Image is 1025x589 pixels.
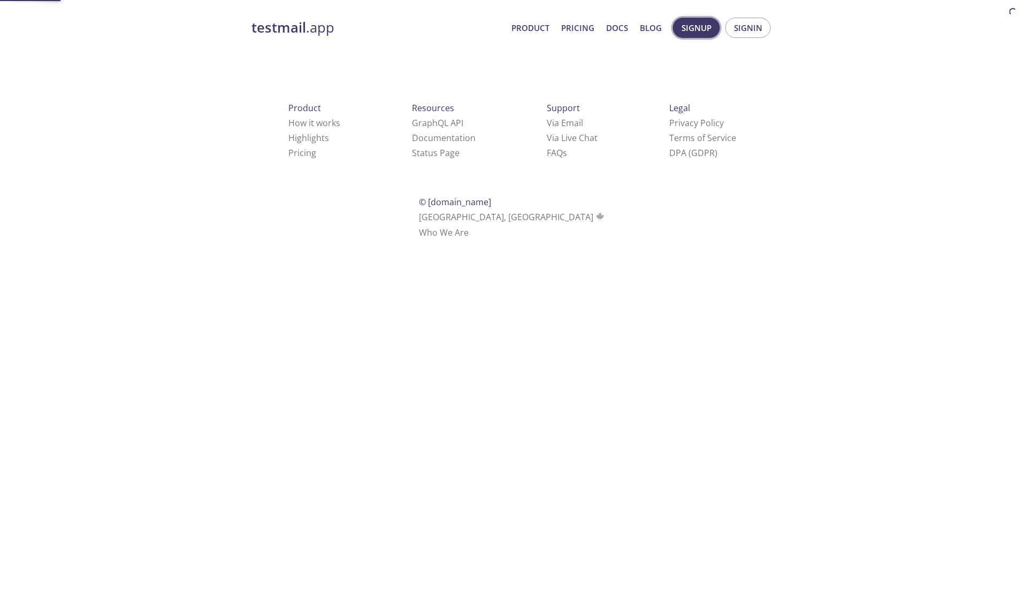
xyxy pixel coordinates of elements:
[606,21,628,35] a: Docs
[289,117,341,129] a: How it works
[412,147,460,159] a: Status Page
[412,132,476,144] a: Documentation
[251,18,306,37] strong: testmail
[412,117,463,129] a: GraphQL API
[289,102,322,114] span: Product
[669,132,736,144] a: Terms of Service
[669,117,724,129] a: Privacy Policy
[669,102,690,114] span: Legal
[289,147,317,159] a: Pricing
[561,21,594,35] a: Pricing
[289,132,330,144] a: Highlights
[673,18,720,38] button: Signup
[725,18,771,38] button: Signin
[419,196,492,208] span: © [DOMAIN_NAME]
[669,147,717,159] a: DPA (GDPR)
[419,227,469,238] a: Who We Are
[511,21,549,35] a: Product
[547,117,584,129] a: Via Email
[640,21,662,35] a: Blog
[563,147,568,159] span: s
[547,102,580,114] span: Support
[682,21,712,35] span: Signup
[734,21,762,35] span: Signin
[547,147,568,159] a: FAQ
[412,102,454,114] span: Resources
[419,211,606,223] span: [GEOGRAPHIC_DATA], [GEOGRAPHIC_DATA]
[251,19,503,37] a: testmail.app
[547,132,598,144] a: Via Live Chat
